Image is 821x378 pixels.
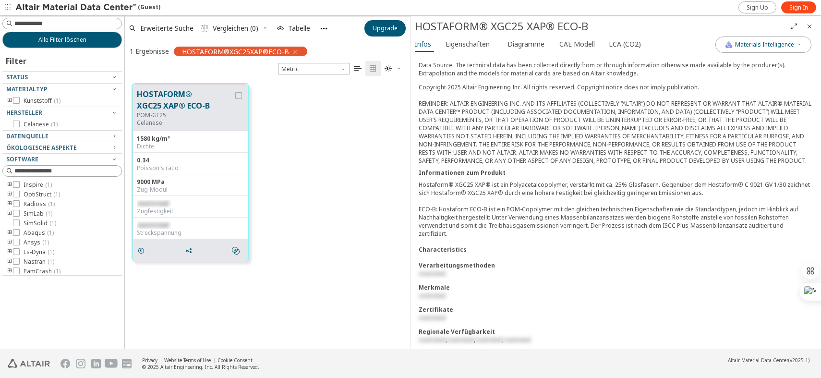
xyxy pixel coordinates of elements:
[48,248,54,256] span: ( 1 )
[48,200,55,208] span: ( 1 )
[137,186,244,194] div: Zug-Modul
[728,357,809,364] div: (v2025.1)
[137,164,244,172] div: Poisson's ratio
[137,229,244,237] div: Streckspannung
[2,131,122,142] button: Datenquelle
[137,135,244,143] div: 1580 kg/m³
[2,72,122,83] button: Status
[15,3,160,12] div: (Guest)
[24,191,60,198] span: OptiStruct
[373,24,398,32] span: Upgrade
[217,357,253,364] a: Cookie Consent
[24,219,56,227] span: SimSolid
[24,210,52,218] span: SimLab
[6,191,13,198] i: toogle group
[49,219,56,227] span: ( 1 )
[6,73,28,81] span: Status
[6,210,13,218] i: toogle group
[559,37,595,52] span: CAE Modell
[130,47,169,56] div: 1 Ergebnisse
[2,84,122,95] button: Materialtyp
[609,37,641,52] span: LCA (CO2)
[137,88,233,111] button: HOSTAFORM® XGC25 XAP® ECO-B
[137,199,169,207] span: restricted
[6,132,48,140] span: Datenquelle
[125,76,410,349] div: grid
[213,25,258,32] span: Vergleichen (0)
[735,41,794,49] span: Materials Intelligence
[385,65,392,73] i: 
[419,283,813,292] div: Merkmale
[137,143,244,150] div: Dichte
[419,269,446,278] span: restricted
[137,111,233,119] div: POM-GF25
[137,119,233,127] p: Celanese
[2,154,122,165] button: Software
[419,61,813,77] p: Data Source: The technical data has been collected directly from or through information otherwise...
[24,121,58,128] span: Celanese
[278,63,350,74] div: Unit System
[354,65,362,73] i: 
[2,48,31,71] div: Filter
[2,142,122,154] button: Ökologische Aspekte
[446,37,490,52] span: Eigenschaften
[181,241,201,260] button: Share
[6,155,38,163] span: Software
[137,157,244,164] div: 0.34
[507,37,544,52] span: Diagramme
[781,1,816,13] a: Sign In
[415,37,431,52] span: Infos
[6,144,77,152] span: Ökologische Aspekte
[447,336,474,344] span: restricted
[24,258,54,266] span: Nastran
[419,292,446,300] span: restricted
[24,200,55,208] span: Radioss
[419,181,813,238] div: Hostaform® XGC25 XAP® ist ein Polyacetalcopolymer, verstärkt mit ca. 25% Glasfasern. Gegenüber de...
[48,257,54,266] span: ( 1 )
[419,245,813,254] div: Characteristics
[802,19,817,34] button: Close
[475,336,502,344] span: restricted
[364,20,406,37] button: Upgrade
[365,61,381,76] button: Tile View
[6,181,13,189] i: toogle group
[46,209,52,218] span: ( 1 )
[2,107,122,119] button: Hersteller
[6,109,42,117] span: Hersteller
[228,241,248,260] button: Similar search
[137,178,244,186] div: 9000 MPa
[6,248,13,256] i: toogle group
[738,1,776,13] a: Sign Up
[137,207,244,215] div: Zugfestigkeit
[6,268,13,275] i: toogle group
[419,305,813,314] div: Zertifikate
[747,4,768,12] span: Sign Up
[24,97,60,105] span: Kunststoff
[54,97,60,105] span: ( 1 )
[6,85,48,93] span: Materialtyp
[45,181,52,189] span: ( 1 )
[133,241,153,260] button: Details
[24,268,60,275] span: PamCrash
[381,61,406,76] button: Theme
[38,36,86,44] span: Alle Filter löschen
[786,19,802,34] button: Full Screen
[6,97,13,105] i: toogle group
[419,83,813,165] div: Copyright 2025 Altair Engineering Inc. All rights reserved. Copyright notice does not imply publi...
[142,357,157,364] a: Privacy
[288,25,310,32] span: Tabelle
[47,229,54,237] span: ( 1 )
[42,238,49,246] span: ( 1 )
[419,328,813,336] div: Regionale Verfügbarkeit
[142,364,259,370] div: © 2025 Altair Engineering, Inc. All Rights Reserved.
[419,261,813,269] div: Verarbeitungsmethoden
[350,61,365,76] button: Table View
[182,47,289,56] span: HOSTAFORM®XGC25XAP®ECO-B
[419,314,446,322] span: restricted
[24,239,49,246] span: Ansys
[728,357,788,364] span: Altair Material Data Center
[24,229,54,237] span: Abaqus
[232,247,240,255] i: 
[6,258,13,266] i: toogle group
[51,120,58,128] span: ( 1 )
